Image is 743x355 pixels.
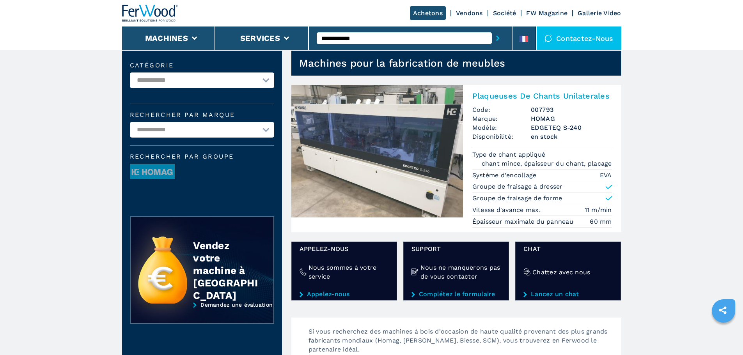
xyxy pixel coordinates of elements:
div: Contactez-nous [537,26,621,50]
button: Services [240,34,280,43]
a: sharethis [713,300,732,320]
a: Gallerie Video [578,9,621,17]
h1: Machines pour la fabrication de meubles [299,57,505,69]
span: Code: [472,105,531,114]
p: Vitesse d'avance max. [472,206,543,214]
a: Appelez-nous [300,291,389,298]
em: 11 m/min [585,205,612,214]
em: 60 mm [590,217,612,226]
span: en stock [531,132,612,141]
label: Rechercher par marque [130,112,274,118]
label: catégorie [130,62,274,69]
p: Groupe de fraisage de forme [472,194,562,203]
h4: Nous sommes à votre service [309,263,389,281]
span: Appelez-nous [300,244,389,253]
a: Demandez une évaluation [130,302,274,330]
span: Disponibilité: [472,132,531,141]
div: Vendez votre machine à [GEOGRAPHIC_DATA] [193,239,258,302]
h2: Plaqueuses De Chants Unilaterales [472,91,612,101]
a: Société [493,9,516,17]
h3: 007793 [531,105,612,114]
em: chant mince, épaisseur du chant, placage [482,159,612,168]
a: Plaqueuses De Chants Unilaterales HOMAG EDGETEQ S-240Plaqueuses De Chants UnilateralesCode:007793... [291,85,621,232]
p: Groupe de fraisage à dresser [472,182,563,191]
h4: Chattez avec nous [532,268,590,277]
iframe: Chat [710,320,737,349]
img: image [130,164,175,180]
a: FW Magazine [526,9,567,17]
p: Épaisseur maximale du panneau [472,217,576,226]
img: Contactez-nous [544,34,552,42]
span: Support [411,244,501,253]
em: EVA [600,171,612,180]
a: Vendons [456,9,483,17]
a: Achetons [410,6,446,20]
span: Marque: [472,114,531,123]
a: Lancez un chat [523,291,613,298]
img: Ferwood [122,5,178,22]
h3: HOMAG [531,114,612,123]
img: Nous sommes à votre service [300,268,307,276]
span: Rechercher par groupe [130,154,274,160]
img: Plaqueuses De Chants Unilaterales HOMAG EDGETEQ S-240 [291,85,463,217]
button: submit-button [492,29,504,47]
img: Chattez avec nous [523,268,530,276]
img: Nous ne manquerons pas de vous contacter [411,268,418,276]
h3: EDGETEQ S-240 [531,123,612,132]
button: Machines [145,34,188,43]
span: Chat [523,244,613,253]
p: Type de chant appliqué [472,150,548,159]
span: Modèle: [472,123,531,132]
a: Complétez le formulaire [411,291,501,298]
p: Système d'encollage [472,171,539,180]
h4: Nous ne manquerons pas de vous contacter [420,263,501,281]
